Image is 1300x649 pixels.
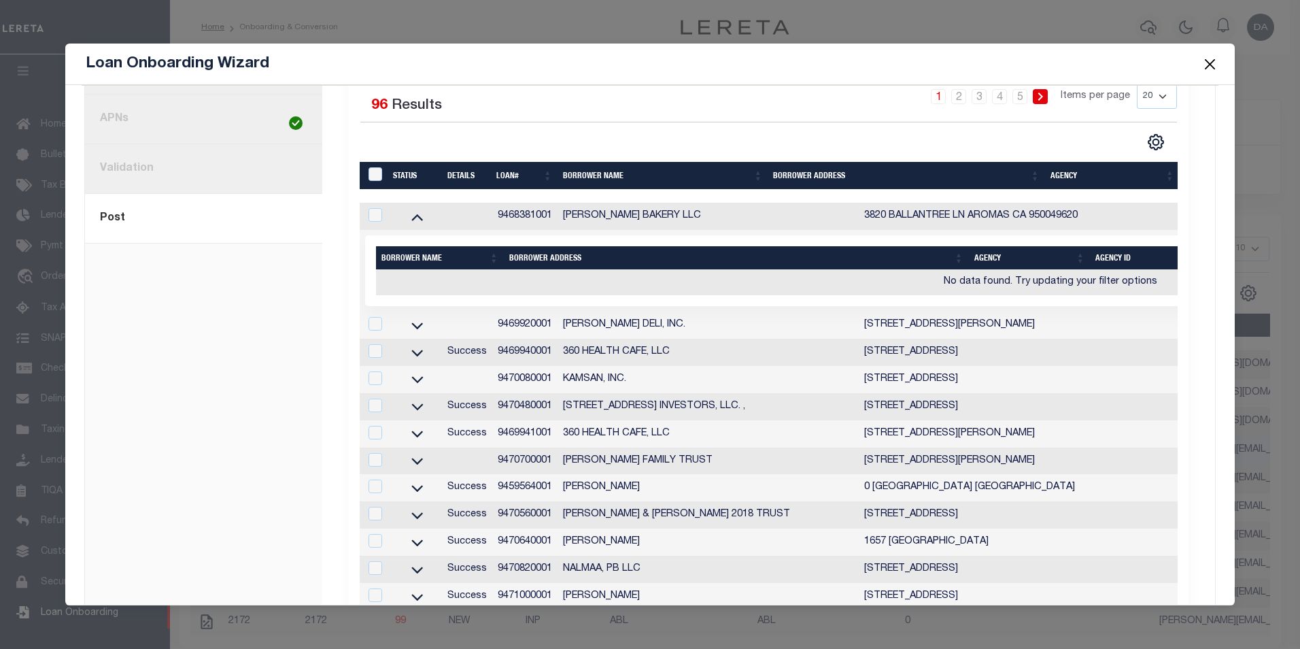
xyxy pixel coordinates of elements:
th: Borrower Address: activate to sort column ascending [768,162,1044,189]
th: Details [442,162,491,189]
td: Success [442,501,492,529]
td: 360 HEALTH CAFE, LLC [558,339,859,366]
span: 96 [371,99,388,113]
td: Success [442,393,492,420]
td: Success [442,583,492,610]
a: Post [85,194,322,244]
td: 1657 [GEOGRAPHIC_DATA] [859,529,1281,556]
td: [STREET_ADDRESS] [859,339,1281,366]
td: [PERSON_NAME] DELI, INC. [558,312,859,339]
td: 360 HEALTH CAFE, LLC [558,420,859,448]
td: Success [442,420,492,448]
td: [STREET_ADDRESS] [859,501,1281,529]
td: 9469941001 [492,420,558,448]
td: [STREET_ADDRESS][PERSON_NAME] [859,312,1281,339]
td: 3820 BALLANTREE LN AROMAS CA 950049620 [859,203,1281,230]
label: Results [392,95,442,117]
img: check-icon-green.svg [289,116,303,130]
a: APNs [85,95,322,144]
td: 9468381001 [492,203,558,230]
td: [STREET_ADDRESS] [859,366,1281,393]
th: Agency: activate to sort column ascending [969,246,1091,269]
td: [STREET_ADDRESS][PERSON_NAME] [859,448,1281,475]
th: Borrower Name: activate to sort column ascending [376,246,504,269]
td: [STREET_ADDRESS] INVESTORS, LLC. , [558,393,859,420]
td: [PERSON_NAME] [558,583,859,610]
td: [PERSON_NAME] BAKERY LLC [558,203,859,230]
button: Close [1201,55,1218,73]
th: Borrower Address: activate to sort column ascending [504,246,969,269]
h5: Loan Onboarding Wizard [86,54,269,73]
td: 9469920001 [492,312,558,339]
td: [STREET_ADDRESS] [859,393,1281,420]
span: Items per page [1061,89,1130,104]
td: 9470820001 [492,556,558,583]
a: 1 [931,89,946,104]
td: KAMSAN, INC. [558,366,859,393]
td: Success [442,556,492,583]
td: 9470700001 [492,448,558,475]
td: [PERSON_NAME] [558,529,859,556]
th: Agency ID: activate to sort column ascending [1090,246,1213,269]
td: 0 [GEOGRAPHIC_DATA] [GEOGRAPHIC_DATA] [859,474,1281,501]
td: 9470480001 [492,393,558,420]
a: 5 [1012,89,1027,104]
td: [STREET_ADDRESS] [859,583,1281,610]
td: 9470560001 [492,501,558,529]
td: 9469940001 [492,339,558,366]
th: Agency: activate to sort column ascending [1045,162,1180,189]
td: Success [442,529,492,556]
th: Status [388,162,442,189]
td: 9471000001 [492,583,558,610]
td: Success [442,339,492,366]
a: 3 [972,89,987,104]
a: 4 [992,89,1007,104]
td: 9470640001 [492,529,558,556]
td: NALMAA, PB LLC [558,556,859,583]
td: [PERSON_NAME] [558,474,859,501]
td: 9459564001 [492,474,558,501]
td: 9470080001 [492,366,558,393]
td: [PERSON_NAME] & [PERSON_NAME] 2018 TRUST [558,501,859,529]
th: LoanPrepID [360,162,388,189]
td: Success [442,474,492,501]
th: Loan#: activate to sort column ascending [491,162,558,189]
td: [STREET_ADDRESS][PERSON_NAME] [859,420,1281,448]
td: [STREET_ADDRESS] [859,556,1281,583]
td: [PERSON_NAME] FAMILY TRUST [558,448,859,475]
a: 2 [951,89,966,104]
th: Borrower Name: activate to sort column ascending [558,162,768,189]
a: Validation [85,144,322,194]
